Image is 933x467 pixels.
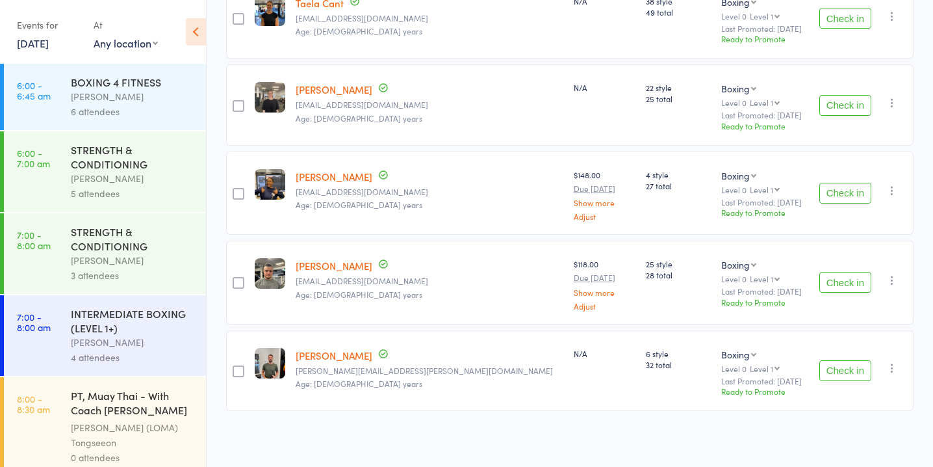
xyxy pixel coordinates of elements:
div: Boxing [721,82,750,95]
div: [PERSON_NAME] (LOMA) Tongseeon [71,420,195,450]
small: scottarendall@gmail.com [296,276,563,286]
div: [PERSON_NAME] [71,171,195,186]
a: 6:00 -6:45 amBOXING 4 FITNESS[PERSON_NAME]6 attendees [4,64,206,130]
time: 7:00 - 8:00 am [17,312,51,332]
a: [PERSON_NAME] [296,170,372,183]
div: BOXING 4 FITNESS [71,75,195,89]
small: Due [DATE] [574,184,635,193]
div: 4 attendees [71,350,195,365]
div: Events for [17,14,81,36]
a: 7:00 -8:00 amINTERMEDIATE BOXING (LEVEL 1+)[PERSON_NAME]4 attendees [4,295,206,376]
div: Boxing [721,258,750,271]
div: INTERMEDIATE BOXING (LEVEL 1+) [71,306,195,335]
div: Level 1 [750,274,773,283]
div: [PERSON_NAME] [71,335,195,350]
img: image1737763107.png [255,82,285,113]
time: 8:00 - 8:30 am [17,394,50,414]
small: Last Promoted: [DATE] [721,377,805,386]
div: 0 attendees [71,450,195,465]
button: Check in [819,360,871,381]
div: Level 1 [750,364,773,373]
img: image1742519297.png [255,348,285,379]
span: 25 style [646,258,711,269]
div: Level 0 [721,12,805,20]
a: 7:00 -8:00 amSTRENGTH & CONDITIONING[PERSON_NAME]3 attendees [4,213,206,294]
span: Age: [DEMOGRAPHIC_DATA] years [296,378,422,389]
span: 27 total [646,180,711,191]
div: Boxing [721,169,750,182]
div: PT, Muay Thai - With Coach [PERSON_NAME] (30 minutes) [71,388,195,420]
a: [DATE] [17,36,49,50]
span: 28 total [646,269,711,280]
a: Adjust [574,212,635,220]
button: Check in [819,8,871,29]
div: Ready to Promote [721,386,805,397]
div: 5 attendees [71,186,195,201]
a: Show more [574,198,635,207]
div: Ready to Promote [721,33,805,44]
div: STRENGTH & CONDITIONING [71,142,195,171]
small: lucas.wiget@outlook.com [296,366,563,375]
div: Ready to Promote [721,297,805,308]
small: Last Promoted: [DATE] [721,287,805,296]
div: Ready to Promote [721,120,805,131]
a: 6:00 -7:00 amSTRENGTH & CONDITIONING[PERSON_NAME]5 attendees [4,131,206,212]
time: 6:00 - 7:00 am [17,148,50,168]
div: N/A [574,348,635,359]
div: Level 0 [721,185,805,194]
div: Level 0 [721,364,805,373]
small: sapphire.carter2001@gmail.com [296,100,563,109]
span: 22 style [646,82,711,93]
div: N/A [574,82,635,93]
div: Level 0 [721,274,805,283]
span: 49 total [646,7,711,18]
span: Age: [DEMOGRAPHIC_DATA] years [296,113,422,124]
button: Check in [819,95,871,116]
small: Last Promoted: [DATE] [721,111,805,120]
span: Age: [DEMOGRAPHIC_DATA] years [296,289,422,300]
small: Last Promoted: [DATE] [721,24,805,33]
div: [PERSON_NAME] [71,253,195,268]
img: image1751535068.png [255,169,285,200]
span: 25 total [646,93,711,104]
div: STRENGTH & CONDITIONING [71,224,195,253]
small: amandamukunduu@gmail.com [296,187,563,196]
a: Adjust [574,302,635,310]
button: Check in [819,272,871,293]
a: [PERSON_NAME] [296,259,372,273]
span: Age: [DEMOGRAPHIC_DATA] years [296,25,422,36]
div: Level 1 [750,98,773,107]
div: At [94,14,158,36]
div: Level 1 [750,12,773,20]
div: Level 1 [750,185,773,194]
div: $148.00 [574,169,635,220]
div: $118.00 [574,258,635,310]
div: Boxing [721,348,750,361]
time: 6:00 - 6:45 am [17,80,51,101]
small: Last Promoted: [DATE] [721,198,805,207]
a: Show more [574,288,635,297]
div: 6 attendees [71,104,195,119]
div: Level 0 [721,98,805,107]
time: 7:00 - 8:00 am [17,230,51,250]
a: [PERSON_NAME] [296,83,372,96]
button: Check in [819,183,871,204]
span: 4 style [646,169,711,180]
a: [PERSON_NAME] [296,349,372,362]
span: 32 total [646,359,711,370]
div: Any location [94,36,158,50]
small: taelacant@gmail.com [296,14,563,23]
span: Age: [DEMOGRAPHIC_DATA] years [296,199,422,210]
div: 3 attendees [71,268,195,283]
span: 6 style [646,348,711,359]
img: image1722509643.png [255,258,285,289]
div: Ready to Promote [721,207,805,218]
small: Due [DATE] [574,273,635,282]
div: [PERSON_NAME] [71,89,195,104]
